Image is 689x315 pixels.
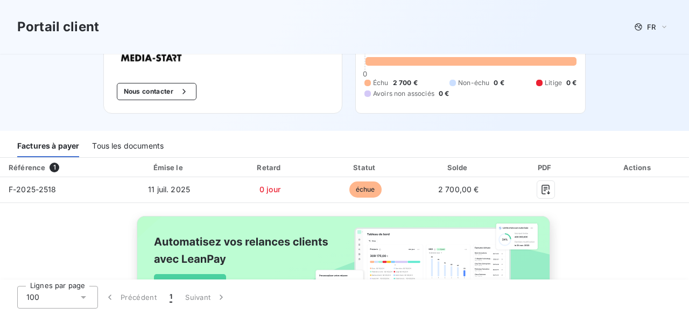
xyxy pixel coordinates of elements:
[458,78,489,88] span: Non-échu
[438,185,479,194] span: 2 700,00 €
[349,181,382,198] span: échue
[414,162,502,173] div: Solde
[50,163,59,172] span: 1
[373,89,434,99] span: Avoirs non associés
[373,78,389,88] span: Échu
[393,78,418,88] span: 2 700 €
[9,163,45,172] div: Référence
[647,23,656,31] span: FR
[566,78,576,88] span: 0 €
[545,78,562,88] span: Litige
[224,162,316,173] div: Retard
[92,135,164,157] div: Tous les documents
[98,286,163,309] button: Précédent
[439,89,449,99] span: 0 €
[494,78,504,88] span: 0 €
[320,162,410,173] div: Statut
[259,185,280,194] span: 0 jour
[9,185,57,194] span: F-2025-2518
[179,286,233,309] button: Suivant
[507,162,585,173] div: PDF
[118,162,219,173] div: Émise le
[363,69,367,78] span: 0
[117,50,186,66] img: Company logo
[589,162,687,173] div: Actions
[148,185,190,194] span: 11 juil. 2025
[17,17,99,37] h3: Portail client
[26,292,39,303] span: 100
[163,286,179,309] button: 1
[117,83,196,100] button: Nous contacter
[17,135,79,157] div: Factures à payer
[170,292,172,303] span: 1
